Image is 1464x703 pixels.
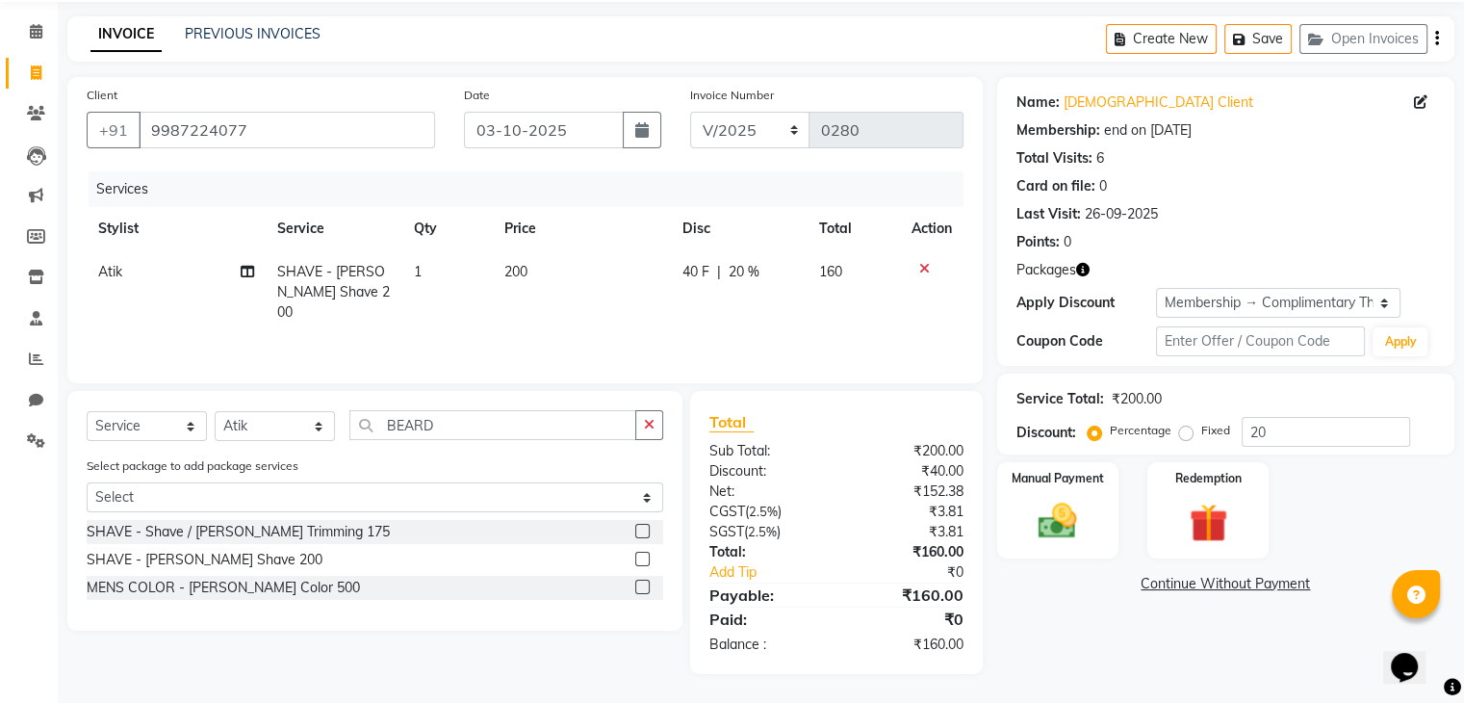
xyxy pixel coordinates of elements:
[695,542,836,562] div: Total:
[717,262,721,282] span: |
[1016,260,1076,280] span: Packages
[709,412,754,432] span: Total
[1383,626,1445,684] iframe: chat widget
[836,502,978,522] div: ₹3.81
[1106,24,1217,54] button: Create New
[1112,389,1162,409] div: ₹200.00
[1016,389,1104,409] div: Service Total:
[682,262,709,282] span: 40 F
[504,263,527,280] span: 200
[709,523,744,540] span: SGST
[1026,499,1089,543] img: _cash.svg
[836,542,978,562] div: ₹160.00
[98,263,122,280] span: Atik
[87,457,298,475] label: Select package to add package services
[1016,92,1060,113] div: Name:
[266,207,402,250] th: Service
[695,635,836,655] div: Balance :
[695,522,836,542] div: ( )
[836,482,978,502] div: ₹152.38
[414,263,422,280] span: 1
[1373,327,1427,356] button: Apply
[277,263,390,321] span: SHAVE - [PERSON_NAME] Shave 200
[695,441,836,461] div: Sub Total:
[836,584,978,607] div: ₹160.00
[1299,24,1427,54] button: Open Invoices
[836,522,978,542] div: ₹3.81
[748,524,777,539] span: 2.5%
[808,207,900,250] th: Total
[860,562,977,583] div: ₹0
[695,562,860,583] a: Add Tip
[900,207,963,250] th: Action
[1156,326,1366,356] input: Enter Offer / Coupon Code
[836,461,978,482] div: ₹40.00
[729,262,759,282] span: 20 %
[1175,470,1242,487] label: Redemption
[1001,574,1451,594] a: Continue Without Payment
[1012,470,1104,487] label: Manual Payment
[836,635,978,655] div: ₹160.00
[90,17,162,52] a: INVOICE
[709,503,745,520] span: CGST
[695,584,836,607] div: Payable:
[1224,24,1292,54] button: Save
[87,578,360,598] div: MENS COLOR - [PERSON_NAME] Color 500
[349,410,636,440] input: Search or Scan
[87,550,322,570] div: SHAVE - [PERSON_NAME] Shave 200
[1016,331,1156,351] div: Coupon Code
[1064,232,1071,252] div: 0
[1085,204,1158,224] div: 26-09-2025
[1096,148,1104,169] div: 6
[493,207,671,250] th: Price
[749,504,778,519] span: 2.5%
[87,112,141,148] button: +91
[89,171,978,207] div: Services
[671,207,808,250] th: Disc
[695,502,836,522] div: ( )
[185,25,321,42] a: PREVIOUS INVOICES
[464,87,490,104] label: Date
[1016,120,1100,141] div: Membership:
[1016,176,1095,196] div: Card on file:
[1016,293,1156,313] div: Apply Discount
[87,87,117,104] label: Client
[139,112,435,148] input: Search by Name/Mobile/Email/Code
[695,608,836,631] div: Paid:
[836,441,978,461] div: ₹200.00
[1064,92,1253,113] a: [DEMOGRAPHIC_DATA] Client
[1177,499,1240,547] img: _gift.svg
[819,263,842,280] span: 160
[1016,148,1092,169] div: Total Visits:
[1016,423,1076,443] div: Discount:
[87,522,390,542] div: SHAVE - Shave / [PERSON_NAME] Trimming 175
[1201,422,1230,439] label: Fixed
[836,608,978,631] div: ₹0
[1110,422,1171,439] label: Percentage
[690,87,774,104] label: Invoice Number
[87,207,266,250] th: Stylist
[695,461,836,482] div: Discount:
[402,207,493,250] th: Qty
[1016,204,1081,224] div: Last Visit:
[1099,176,1107,196] div: 0
[1104,120,1192,141] div: end on [DATE]
[695,482,836,502] div: Net:
[1016,232,1060,252] div: Points:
